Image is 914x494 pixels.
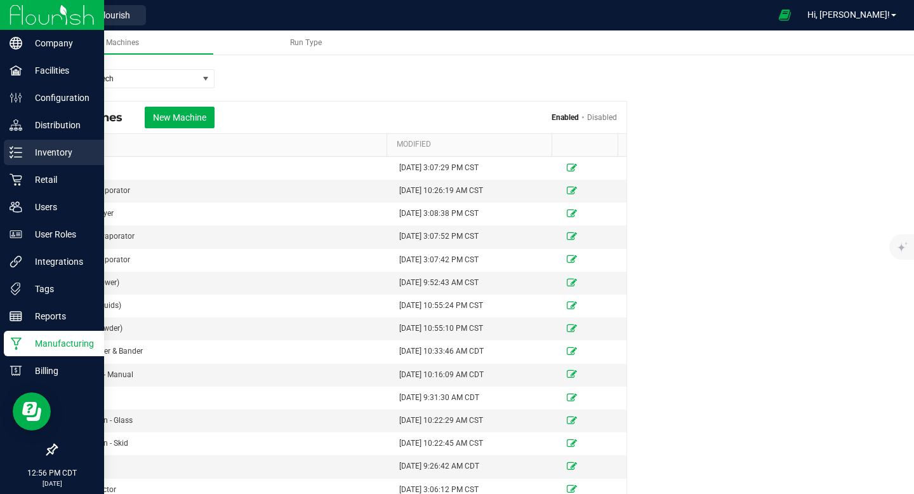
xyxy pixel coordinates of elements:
[106,38,139,47] span: Machines
[56,410,392,432] td: CRC Column - Glass
[22,309,98,324] p: Reports
[399,277,552,289] div: [DATE] 9:52:43 AM CST
[567,209,577,218] a: Edit Machine
[66,140,381,150] a: NAMESortable
[13,392,51,431] iframe: Resource center
[56,317,392,340] td: Blender (Powder)
[290,38,322,47] span: Run Type
[10,37,22,50] inline-svg: Company
[56,340,392,363] td: Capsule Filler & Bander
[567,301,577,310] a: Edit Machine
[56,432,392,455] td: CRC Column - Skid
[6,467,98,479] p: 12:56 PM CDT
[22,145,98,160] p: Inventory
[22,363,98,378] p: Billing
[22,36,98,51] p: Company
[22,172,98,187] p: Retail
[22,117,98,133] p: Distribution
[10,119,22,131] inline-svg: Distribution
[567,485,577,494] a: Edit Machine
[56,272,392,295] td: Blender (Flower)
[399,460,552,472] div: [DATE] 9:26:42 AM CDT
[567,324,577,333] a: Edit Machine
[56,225,392,248] td: 50L Roto Evaporator
[807,10,890,20] span: Hi, [PERSON_NAME]!
[399,162,552,174] div: [DATE] 3:07:29 PM CST
[10,255,22,268] inline-svg: Integrations
[567,416,577,425] a: Edit Machine
[10,228,22,241] inline-svg: User Roles
[22,281,98,297] p: Tags
[10,91,22,104] inline-svg: Configuration
[10,283,22,295] inline-svg: Tags
[399,185,552,197] div: [DATE] 10:26:19 AM CST
[10,337,22,350] inline-svg: Manufacturing
[145,107,215,128] button: New Machine
[399,345,552,357] div: [DATE] 10:33:46 AM CDT
[56,203,392,225] td: 2L Spray Dryer
[56,387,392,410] td: Centrifuge
[56,295,392,317] td: Blender (Liquids)
[10,173,22,186] inline-svg: Retail
[56,249,392,272] td: 5L Roto Evaporator
[567,186,577,195] a: Edit Machine
[56,364,392,387] td: Cart Filling - Manual
[567,278,577,287] a: Edit Machine
[56,455,392,478] td: CRC Filter
[399,254,552,266] div: [DATE] 3:07:42 PM CST
[22,90,98,105] p: Configuration
[22,336,98,351] p: Manufacturing
[22,199,98,215] p: Users
[567,439,577,448] a: Edit Machine
[10,364,22,377] inline-svg: Billing
[10,64,22,77] inline-svg: Facilities
[567,232,577,241] a: Edit Machine
[6,479,98,488] p: [DATE]
[399,323,552,335] div: [DATE] 10:55:10 PM CST
[399,415,552,427] div: [DATE] 10:22:29 AM CST
[771,3,799,27] span: Open Ecommerce Menu
[567,163,577,172] a: Edit Machine
[22,63,98,78] p: Facilities
[567,347,577,356] a: Edit Machine
[56,157,392,180] td: 10L SPD
[22,254,98,269] p: Integrations
[10,310,22,323] inline-svg: Reports
[397,140,546,150] a: MODIFIEDSortable
[56,180,392,203] td: 2L Roto Evaporator
[399,369,552,381] div: [DATE] 10:16:09 AM CDT
[567,255,577,264] a: Edit Machine
[399,392,552,404] div: [DATE] 9:31:30 AM CDT
[10,146,22,159] inline-svg: Inventory
[562,140,613,150] a: Sortable
[22,227,98,242] p: User Roles
[552,113,579,122] a: Enabled
[399,300,552,312] div: [DATE] 10:55:24 PM CST
[587,113,617,122] a: Disabled
[399,437,552,450] div: [DATE] 10:22:45 AM CST
[399,208,552,220] div: [DATE] 3:08:38 PM CST
[399,230,552,243] div: [DATE] 3:07:52 PM CST
[56,70,198,88] span: Volta Biotech
[567,462,577,471] a: Edit Machine
[10,201,22,213] inline-svg: Users
[567,393,577,402] a: Edit Machine
[567,370,577,379] a: Edit Machine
